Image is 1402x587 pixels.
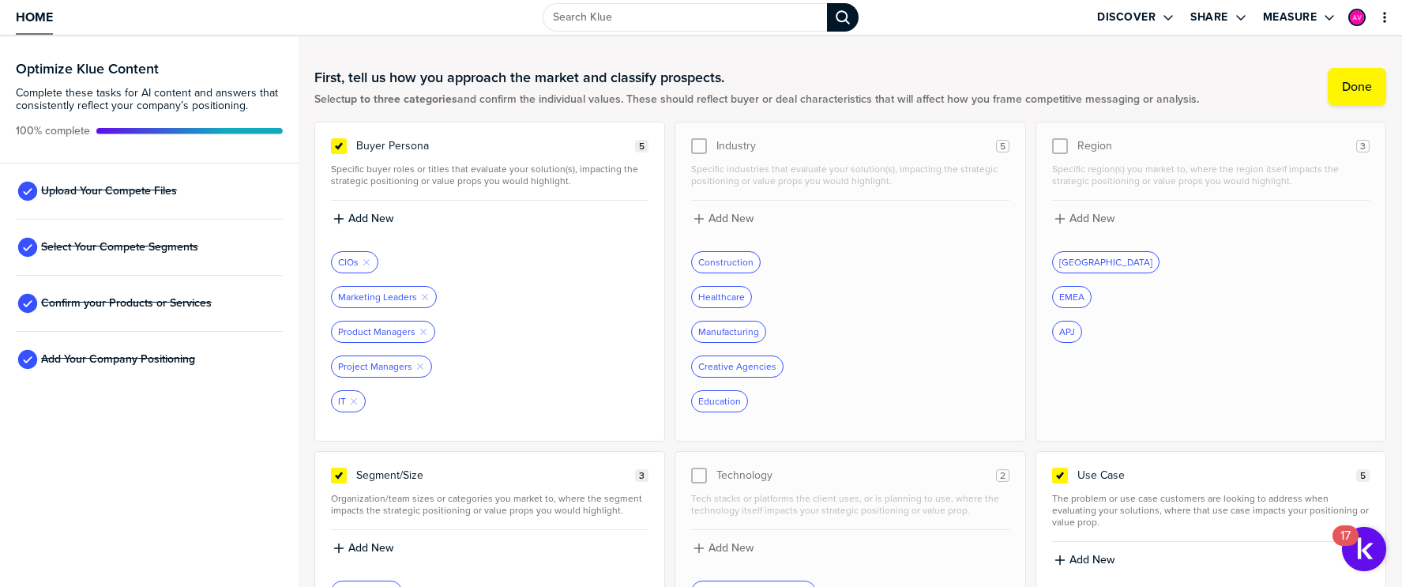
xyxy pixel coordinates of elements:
label: Add New [1069,212,1114,226]
label: Add New [709,541,754,555]
span: Organization/team sizes or categories you market to, where the segment impacts the strategic posi... [331,493,648,517]
label: Add New [1069,553,1114,567]
button: Remove Tag [420,292,430,302]
button: Add New [331,540,648,557]
span: Use Case [1077,469,1125,482]
button: Done [1328,68,1386,106]
span: Technology [716,469,772,482]
span: Upload Your Compete Files [41,185,177,198]
span: 3 [639,470,645,482]
label: Add New [348,541,393,555]
h3: Optimize Klue Content [16,62,283,76]
button: Remove Tag [419,327,428,337]
span: 3 [1360,141,1366,152]
span: Segment/Size [356,469,423,482]
strong: up to three categories [344,91,457,107]
span: Select Your Compete Segments [41,241,198,254]
span: 2 [1000,470,1005,482]
span: Confirm your Products or Services [41,297,212,310]
label: Add New [348,212,393,226]
span: Add Your Company Positioning [41,353,195,366]
label: Measure [1263,10,1317,24]
span: Select and confirm the individual values. These should reflect buyer or deal characteristics that... [314,93,1199,106]
div: Search Klue [827,3,859,32]
label: Done [1342,79,1372,95]
span: Specific region(s) you market to, where the region itself impacts the strategic positioning or va... [1052,164,1370,187]
span: Specific buyer roles or titles that evaluate your solution(s), impacting the strategic positionin... [331,164,648,187]
button: Add New [691,210,1009,228]
button: Add New [1052,210,1370,228]
button: Remove Tag [415,362,425,371]
button: Remove Tag [362,258,371,267]
span: Complete these tasks for AI content and answers that consistently reflect your company’s position... [16,87,283,112]
span: The problem or use case customers are looking to address when evaluating your solutions, where th... [1052,493,1370,529]
span: Industry [716,140,756,152]
input: Search Klue [543,3,827,32]
a: Edit Profile [1347,7,1367,28]
span: Buyer Persona [356,140,429,152]
span: 5 [639,141,645,152]
label: Share [1190,10,1228,24]
span: Home [16,10,53,24]
button: Open Resource Center, 17 new notifications [1342,527,1386,571]
span: Region [1077,140,1112,152]
div: Angel Venable (MKT) [1348,9,1366,26]
span: 5 [1360,470,1366,482]
span: 5 [1000,141,1005,152]
img: 821c3b72a3a1f3dae019fea1376bd293-sml.png [1350,10,1364,24]
span: Active [16,125,90,137]
button: Add New [691,540,1009,557]
button: Remove Tag [349,397,359,406]
button: Add New [331,210,648,228]
div: 17 [1340,536,1351,556]
button: Add New [1052,551,1370,569]
span: Specific industries that evaluate your solution(s), impacting the strategic positioning or value ... [691,164,1009,187]
span: Tech stacks or platforms the client uses, or is planning to use, where the technology itself impa... [691,493,1009,517]
label: Discover [1097,10,1156,24]
label: Add New [709,212,754,226]
h1: First, tell us how you approach the market and classify prospects. [314,68,1199,87]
